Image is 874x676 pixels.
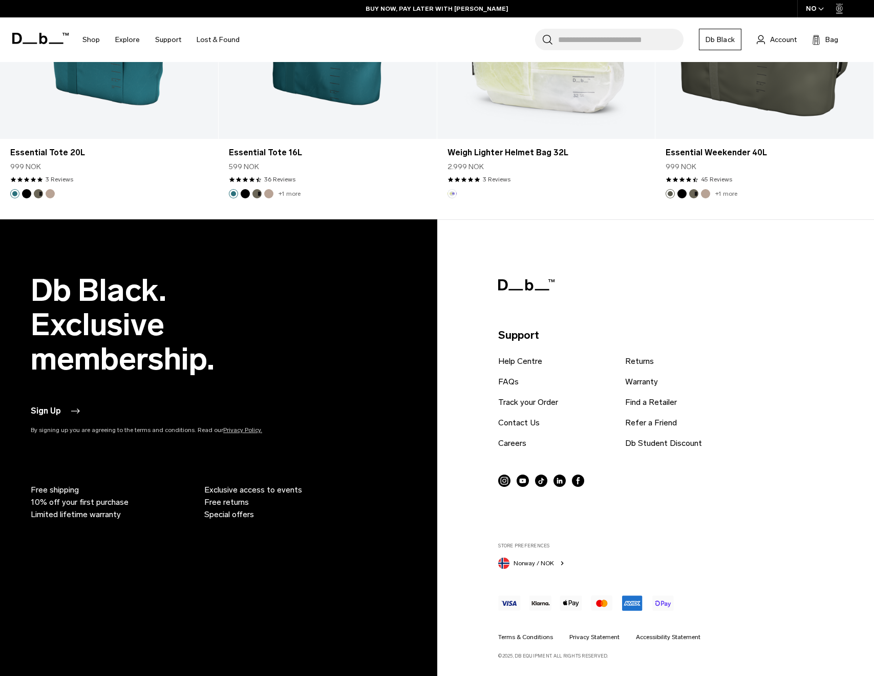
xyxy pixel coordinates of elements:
a: Account [757,33,797,46]
button: Moss Green [666,189,675,198]
a: Privacy Statement [569,632,620,642]
a: Db Student Discount [625,437,702,449]
button: Sign Up [31,405,81,417]
a: Weigh Lighter Helmet Bag 32L [447,147,645,159]
button: Black Out [677,189,687,198]
p: Support [498,327,837,343]
a: 36 reviews [264,175,295,184]
a: Accessibility Statement [636,632,700,642]
a: Refer a Friend [625,417,677,429]
button: Black Out [241,189,250,198]
button: Forest Green [689,189,698,198]
a: Lost & Found [197,22,240,58]
span: Exclusive access to events [204,484,302,496]
span: Limited lifetime warranty [31,508,121,521]
a: 45 reviews [701,175,732,184]
span: Norway / NOK [514,559,554,568]
button: Midnight Teal [229,189,238,198]
a: Contact Us [498,417,540,429]
span: 2.999 NOK [447,161,484,172]
a: Essential Tote 16L [229,147,427,159]
a: FAQs [498,376,519,388]
button: Forest Green [34,189,43,198]
button: Fogbow Beige [264,189,273,198]
p: ©2025, Db Equipment. All rights reserved. [498,648,837,660]
span: 999 NOK [666,161,696,172]
a: Help Centre [498,355,542,367]
span: Special offers [204,508,254,521]
a: +1 more [279,190,301,197]
button: Fogbow Beige [46,189,55,198]
img: Norway [498,558,509,569]
a: Find a Retailer [625,396,677,408]
nav: Main Navigation [75,17,247,62]
button: Black Out [22,189,31,198]
a: Track your Order [498,396,558,408]
a: 3 reviews [46,175,73,184]
span: 10% off your first purchase [31,496,129,508]
a: Careers [498,437,526,449]
a: Warranty [625,376,658,388]
button: Fogbow Beige [701,189,710,198]
a: Privacy Policy. [223,426,262,434]
p: By signing up you are agreeing to the terms and conditions. Read our [31,425,307,435]
span: Free returns [204,496,249,508]
button: Norway Norway / NOK [498,556,566,569]
label: Store Preferences [498,542,837,549]
span: Free shipping [31,484,79,496]
span: Account [770,34,797,45]
span: 599 NOK [229,161,259,172]
a: BUY NOW, PAY LATER WITH [PERSON_NAME] [366,4,508,13]
a: Db Black [699,29,741,50]
a: +1 more [715,190,737,197]
a: Support [155,22,181,58]
a: Shop [82,22,100,58]
a: Explore [115,22,140,58]
button: Bag [812,33,838,46]
button: Midnight Teal [10,189,19,198]
button: Forest Green [252,189,262,198]
span: Bag [825,34,838,45]
h2: Db Black. Exclusive membership. [31,273,307,376]
a: 3 reviews [483,175,510,184]
a: Essential Weekender 40L [666,147,863,159]
a: Essential Tote 20L [10,147,208,159]
span: 999 NOK [10,161,41,172]
a: Returns [625,355,654,367]
a: Terms & Conditions [498,632,553,642]
button: Aurora [447,189,457,198]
